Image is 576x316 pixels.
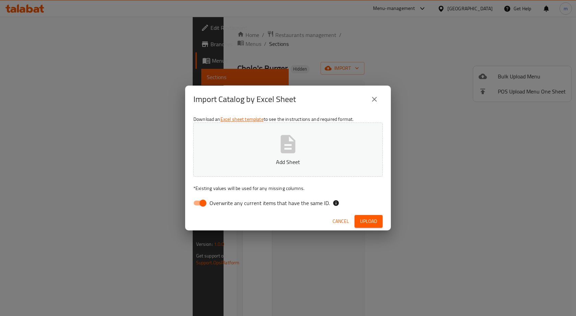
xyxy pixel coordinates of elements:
[355,215,383,228] button: Upload
[185,113,391,212] div: Download an to see the instructions and required format.
[333,217,349,226] span: Cancel
[204,158,372,166] p: Add Sheet
[220,115,264,124] a: Excel sheet template
[360,217,377,226] span: Upload
[193,94,296,105] h2: Import Catalog by Excel Sheet
[193,123,383,177] button: Add Sheet
[366,91,383,108] button: close
[330,215,352,228] button: Cancel
[209,199,330,207] span: Overwrite any current items that have the same ID.
[193,185,383,192] p: Existing values will be used for any missing columns.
